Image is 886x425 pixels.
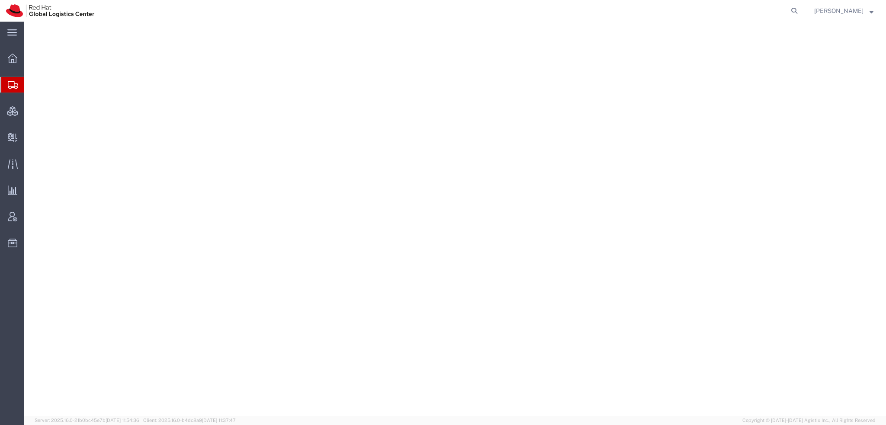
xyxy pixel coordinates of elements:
span: Kirk Newcross [814,6,864,16]
span: Server: 2025.16.0-21b0bc45e7b [35,418,139,423]
iframe: FS Legacy Container [24,22,886,416]
span: Client: 2025.16.0-b4dc8a9 [143,418,236,423]
span: [DATE] 11:37:47 [202,418,236,423]
span: Copyright © [DATE]-[DATE] Agistix Inc., All Rights Reserved [742,417,876,424]
img: logo [6,4,94,17]
span: [DATE] 11:54:36 [106,418,139,423]
button: [PERSON_NAME] [814,6,874,16]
